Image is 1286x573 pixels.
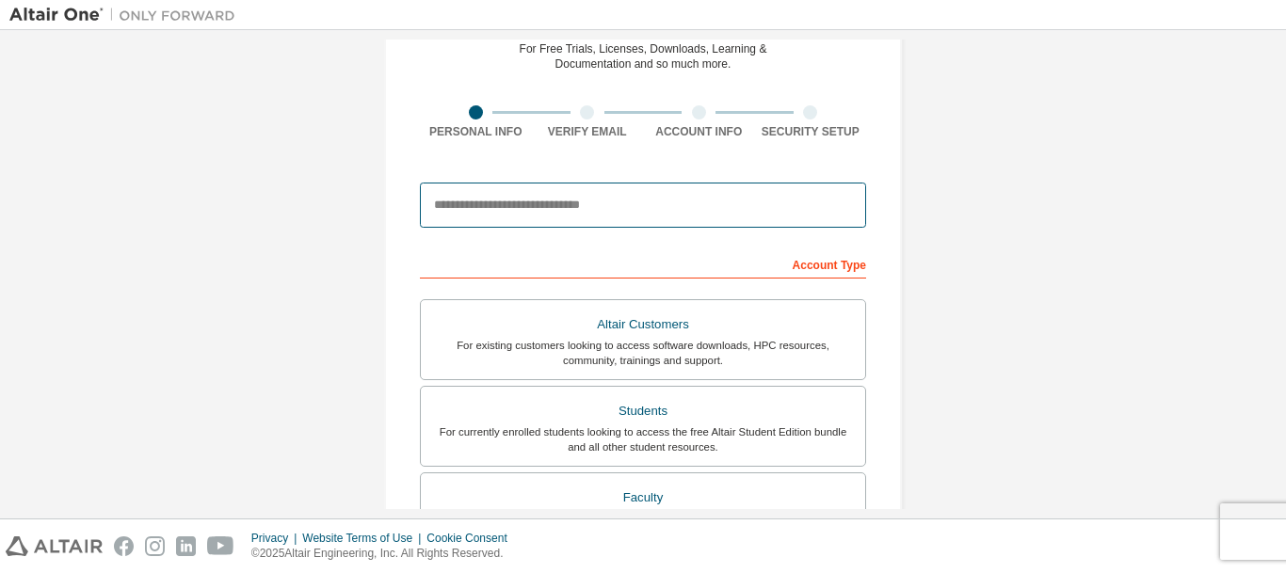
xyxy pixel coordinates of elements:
img: altair_logo.svg [6,536,103,556]
div: Privacy [251,531,302,546]
div: Personal Info [420,124,532,139]
div: Website Terms of Use [302,531,426,546]
img: facebook.svg [114,536,134,556]
div: Verify Email [532,124,644,139]
div: Account Type [420,248,866,279]
img: Altair One [9,6,245,24]
p: © 2025 Altair Engineering, Inc. All Rights Reserved. [251,546,519,562]
div: Faculty [432,485,854,511]
div: For existing customers looking to access software downloads, HPC resources, community, trainings ... [432,338,854,368]
div: Cookie Consent [426,531,518,546]
img: instagram.svg [145,536,165,556]
img: linkedin.svg [176,536,196,556]
div: For currently enrolled students looking to access the free Altair Student Edition bundle and all ... [432,424,854,454]
div: Account Info [643,124,755,139]
div: For Free Trials, Licenses, Downloads, Learning & Documentation and so much more. [520,41,767,72]
div: Students [432,398,854,424]
div: Altair Customers [432,311,854,338]
div: Security Setup [755,124,867,139]
img: youtube.svg [207,536,234,556]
